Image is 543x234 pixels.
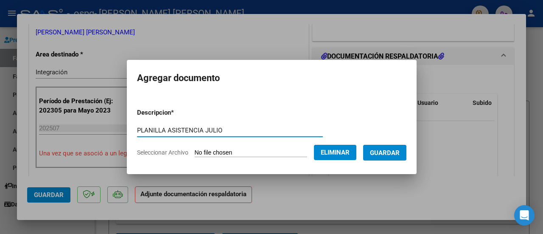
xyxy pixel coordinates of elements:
[370,149,400,157] span: Guardar
[137,149,188,156] span: Seleccionar Archivo
[314,145,356,160] button: Eliminar
[137,70,406,86] h2: Agregar documento
[137,108,218,118] p: Descripcion
[514,205,535,226] div: Open Intercom Messenger
[321,149,350,156] span: Eliminar
[363,145,406,161] button: Guardar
